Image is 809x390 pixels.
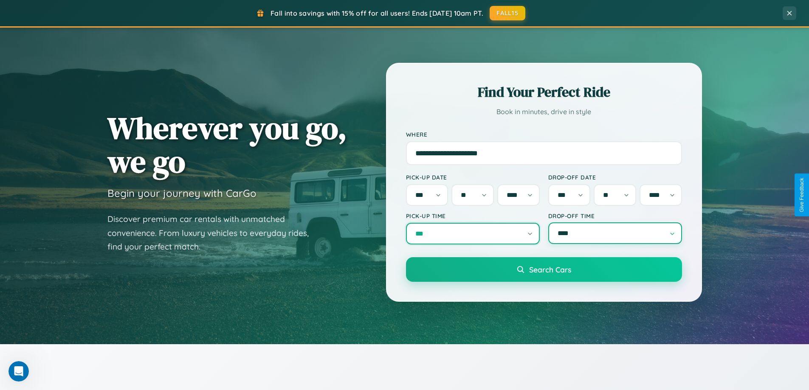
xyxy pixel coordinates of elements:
[529,265,571,274] span: Search Cars
[271,9,483,17] span: Fall into savings with 15% off for all users! Ends [DATE] 10am PT.
[406,106,682,118] p: Book in minutes, drive in style
[406,174,540,181] label: Pick-up Date
[406,212,540,219] label: Pick-up Time
[490,6,525,20] button: FALL15
[107,212,320,254] p: Discover premium car rentals with unmatched convenience. From luxury vehicles to everyday rides, ...
[548,174,682,181] label: Drop-off Date
[107,111,347,178] h1: Wherever you go, we go
[548,212,682,219] label: Drop-off Time
[406,257,682,282] button: Search Cars
[406,131,682,138] label: Where
[406,83,682,101] h2: Find Your Perfect Ride
[107,187,257,199] h3: Begin your journey with CarGo
[8,361,29,382] iframe: Intercom live chat
[799,178,805,212] div: Give Feedback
